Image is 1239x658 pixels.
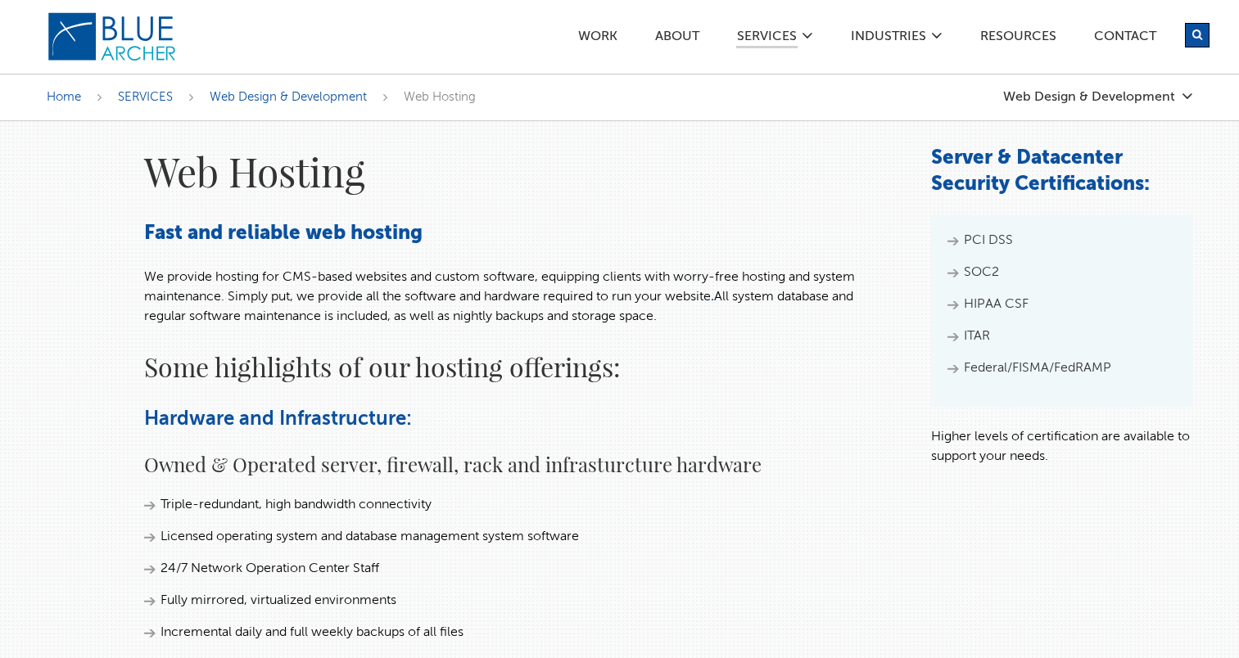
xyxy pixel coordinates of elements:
li: 24/7 Network Operation Center Staff [144,559,898,579]
a: Work [577,30,618,47]
strong: Hardware and Infrastructure: [144,409,412,429]
h3: Fast and reliable web hosting [144,221,898,247]
img: Blue Archer Logo [47,11,178,62]
h2: Some highlights of our hosting offerings: [144,347,898,386]
p: We provide hosting for CMS-based websites and custom software, equipping clients with worry-free ... [144,268,898,327]
a: Web Design & Development [210,91,367,103]
span: Web Hosting [404,91,476,103]
li: Triple-redundant, high bandwidth connectivity [144,495,898,515]
li: HIPAA CSF [947,295,1177,314]
li: Licensed operating system and database management system software [144,527,898,547]
h4: Owned & Operated server, firewall, rack and infrasturcture hardware [144,449,898,479]
a: Home [47,91,81,103]
a: Web Design & Development [1003,90,1193,104]
li: Incremental daily and full weekly backups of all files [144,623,898,642]
a: SERVICES [118,91,173,103]
h3: Server & Datacenter Security Certifications: [931,146,1193,198]
li: ITAR [947,327,1177,346]
a: . [711,291,714,304]
p: Higher levels of certification are available to support your needs. [931,427,1193,466]
h1: Web Hosting [144,146,898,196]
a: Industries [850,30,927,47]
a: ABOUT [654,30,700,47]
li: Federal/FISMA/FedRAMP [947,358,1177,378]
li: SOC2 [947,263,1177,282]
li: PCI DSS [947,231,1177,250]
li: Fully mirrored, virtualized environments [144,591,898,611]
a: Resources [979,30,1057,47]
a: SERVICES [736,30,798,48]
a: Contact [1093,30,1157,47]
